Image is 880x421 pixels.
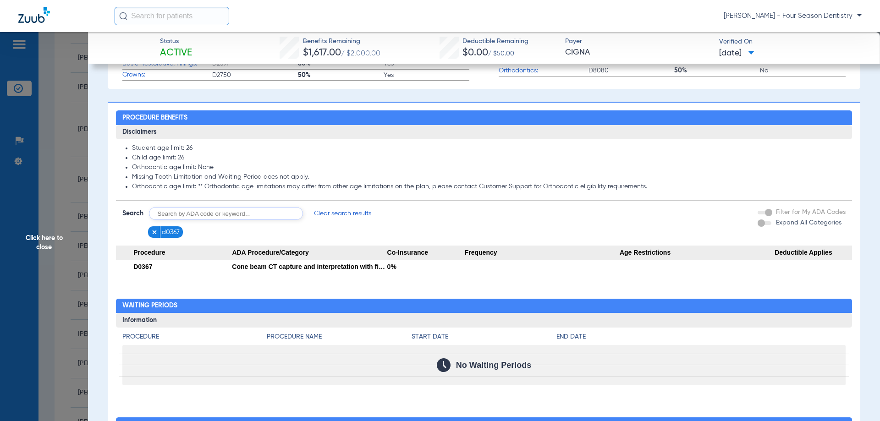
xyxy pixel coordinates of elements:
app-breakdown-title: Procedure Name [267,332,412,345]
span: Benefits Remaining [303,37,380,46]
span: $0.00 [462,48,488,58]
span: No [760,66,846,75]
span: D0367 [133,263,152,270]
h4: Start Date [412,332,556,342]
h4: Procedure Name [267,332,412,342]
li: Child age limit: 26 [132,154,846,162]
li: Orthodontic age limit: None [132,164,846,172]
span: Verified On [719,37,865,47]
span: 50% [298,71,384,80]
span: Payer [565,37,711,46]
span: d0367 [162,228,180,237]
span: Crowns: [122,70,212,80]
li: Student age limit: 26 [132,144,846,153]
span: Frequency [465,246,620,260]
img: Zuub Logo [18,7,50,23]
input: Search by ADA code or keyword… [149,207,303,220]
span: CIGNA [565,47,711,58]
span: Procedure [116,246,232,260]
span: [PERSON_NAME] - Four Season Dentistry [724,11,862,21]
h2: Waiting Periods [116,299,852,313]
span: 50% [674,66,760,75]
h2: Procedure Benefits [116,110,852,125]
span: Expand All Categories [776,219,841,226]
span: No Waiting Periods [456,361,531,370]
span: D8080 [588,66,674,75]
app-breakdown-title: Start Date [412,332,556,345]
span: Deductible Applies [775,246,852,260]
div: 0% [387,260,465,273]
span: Active [160,47,192,60]
span: Orthodontics: [499,66,588,76]
span: Co-Insurance [387,246,465,260]
span: Deductible Remaining [462,37,528,46]
app-breakdown-title: Procedure [122,332,267,345]
span: / $50.00 [488,50,514,57]
span: Status [160,37,192,46]
app-breakdown-title: End Date [556,332,846,345]
span: Age Restrictions [620,246,775,260]
img: x.svg [151,229,158,235]
iframe: Chat Widget [834,377,880,421]
label: Filter for My ADA Codes [774,208,846,217]
span: Clear search results [314,209,371,218]
span: Yes [384,71,469,80]
input: Search for patients [115,7,229,25]
h4: End Date [556,332,846,342]
span: Search [122,209,143,218]
span: $1,617.00 [303,48,341,58]
h3: Disclaimers [116,125,852,140]
h4: Procedure [122,332,267,342]
h3: Information [116,313,852,328]
li: Missing Tooth Limitation and Waiting Period does not apply. [132,173,846,181]
li: Orthodontic age limit: ** Orthodontic age limitations may differ from other age limitations on th... [132,183,846,191]
img: Search Icon [119,12,127,20]
span: ADA Procedure/Category [232,246,387,260]
div: Cone beam CT capture and interpretation with field of view of both jaws; with or without cranium [232,260,387,273]
img: Calendar [437,358,451,372]
span: [DATE] [719,48,754,59]
span: D2750 [212,71,298,80]
span: / $2,000.00 [341,50,380,57]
